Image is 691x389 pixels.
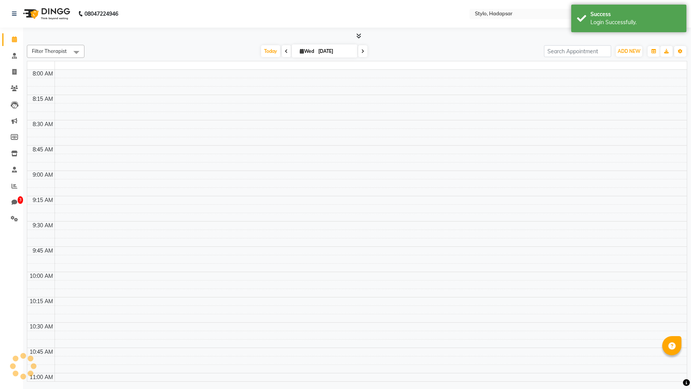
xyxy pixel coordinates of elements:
div: 8:00 AM [31,70,55,78]
div: 8:30 AM [31,120,55,128]
a: 3 [2,196,21,209]
input: Search Appointment [544,45,611,57]
span: Wed [298,48,316,54]
button: ADD NEW [616,46,642,57]
span: Filter Therapist [32,48,67,54]
b: 08047224946 [84,3,118,25]
div: Login Successfully. [590,18,681,26]
div: 9:15 AM [31,196,55,204]
div: 8:15 AM [31,95,55,103]
span: Today [261,45,280,57]
input: 2025-09-03 [316,46,354,57]
div: 10:00 AM [28,272,55,280]
div: 9:00 AM [31,171,55,179]
img: logo [20,3,72,25]
div: 10:30 AM [28,323,55,331]
div: 10:15 AM [28,297,55,305]
div: 9:45 AM [31,247,55,255]
div: 9:30 AM [31,222,55,230]
div: 8:45 AM [31,146,55,154]
div: Success [590,10,681,18]
div: 10:45 AM [28,348,55,356]
span: 3 [18,196,23,204]
span: ADD NEW [618,48,640,54]
div: 11:00 AM [28,373,55,381]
